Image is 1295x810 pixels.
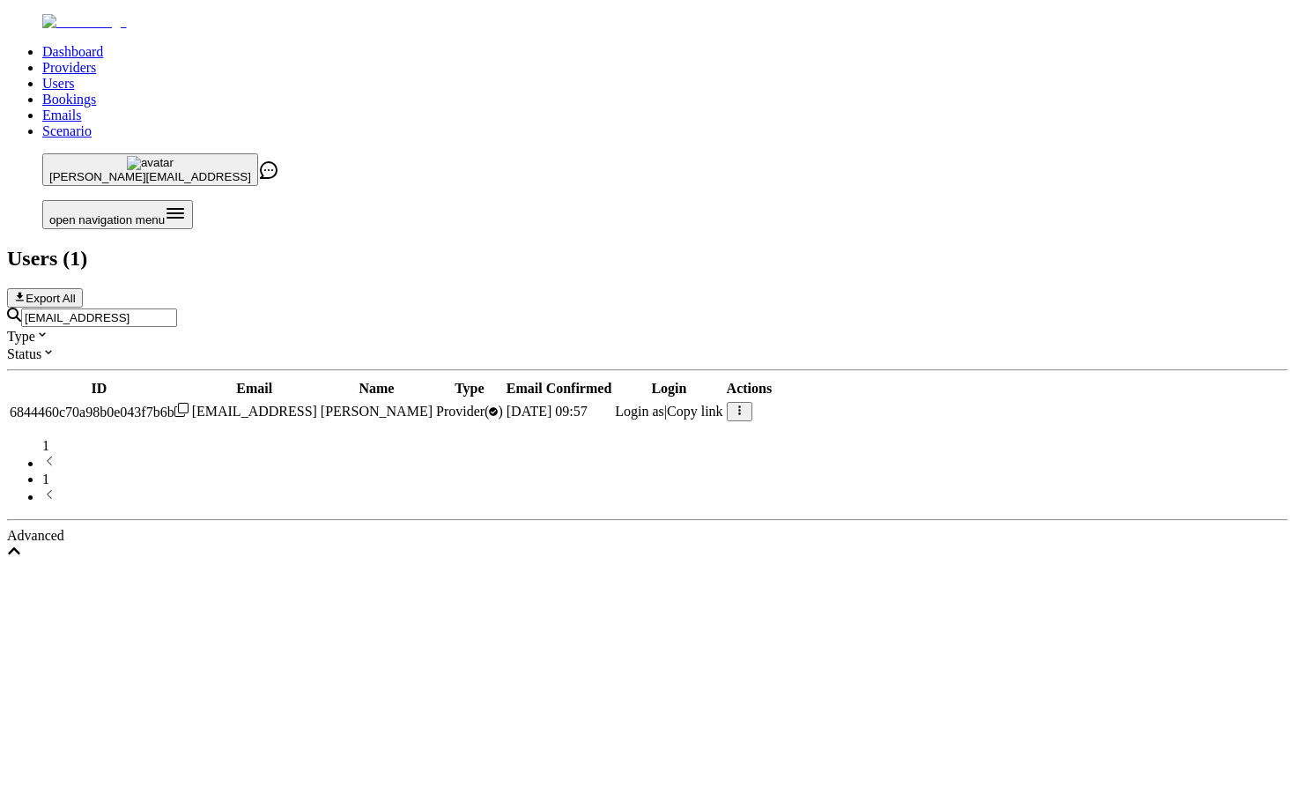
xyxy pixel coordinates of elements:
[42,153,258,186] button: avatar[PERSON_NAME][EMAIL_ADDRESS]
[7,288,83,308] button: Export All
[7,438,1288,505] nav: pagination navigation
[42,438,49,453] span: 1
[42,487,1288,505] li: next page button
[21,308,177,327] input: Search by email
[192,404,317,419] span: [EMAIL_ADDRESS]
[7,528,64,543] span: Advanced
[42,454,1288,472] li: previous page button
[49,213,165,227] span: open navigation menu
[42,60,96,75] a: Providers
[42,108,81,123] a: Emails
[726,380,773,398] th: Actions
[127,156,174,170] img: avatar
[191,380,318,398] th: Email
[321,404,433,419] span: [PERSON_NAME]
[42,200,193,229] button: Open menu
[42,92,96,107] a: Bookings
[42,123,92,138] a: Scenario
[507,404,588,419] span: [DATE] 09:57
[10,403,189,420] div: Click to copy
[42,44,103,59] a: Dashboard
[506,380,613,398] th: Email Confirmed
[42,472,1288,487] li: pagination item 1 active
[667,404,723,419] span: Copy link
[49,170,251,183] span: [PERSON_NAME][EMAIL_ADDRESS]
[320,380,433,398] th: Name
[435,380,504,398] th: Type
[7,345,1288,362] div: Status
[7,327,1288,345] div: Type
[436,404,503,419] span: validated
[7,247,1288,271] h2: Users ( 1 )
[615,404,664,419] span: Login as
[614,380,723,398] th: Login
[9,380,189,398] th: ID
[615,404,722,420] div: |
[42,14,127,30] img: Fluum Logo
[42,76,74,91] a: Users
